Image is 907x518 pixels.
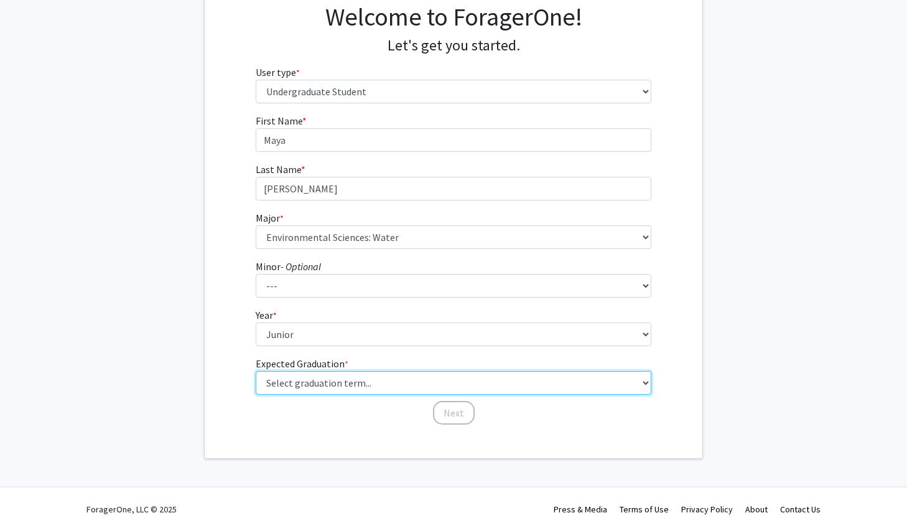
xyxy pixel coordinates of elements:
span: Last Name [256,163,301,176]
label: Major [256,210,284,225]
label: User type [256,65,300,80]
a: About [745,504,768,515]
button: Next [433,401,475,425]
label: Minor [256,259,321,274]
a: Contact Us [780,504,821,515]
a: Terms of Use [620,504,669,515]
iframe: Chat [9,462,53,509]
i: - Optional [281,260,321,273]
a: Press & Media [554,504,607,515]
label: Expected Graduation [256,356,348,371]
a: Privacy Policy [681,504,733,515]
h4: Let's get you started. [256,37,652,55]
span: First Name [256,115,302,127]
label: Year [256,308,277,323]
h1: Welcome to ForagerOne! [256,2,652,32]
